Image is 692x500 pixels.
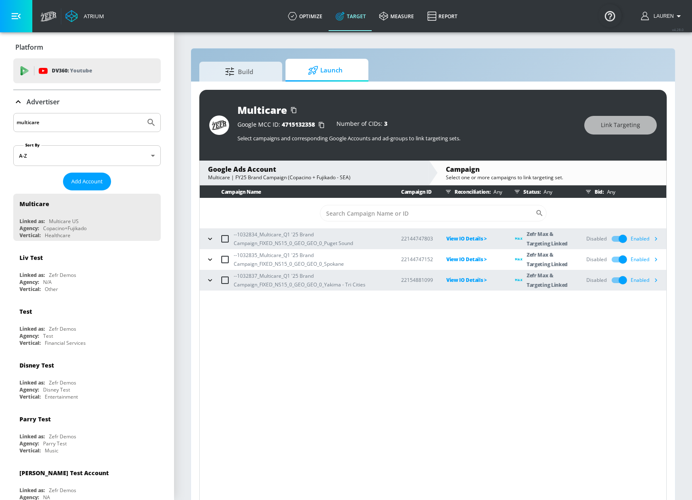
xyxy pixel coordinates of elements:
div: Campaign [446,165,658,174]
p: --1032834_Multicare_Q1 '25 Brand Campaign_FIXED_NS15_0_GEO_GEO_0_Puget Sound [234,230,388,248]
div: Vertical: [19,339,41,346]
p: View IO Details > [446,234,502,243]
div: Search CID Name or Number [320,205,547,221]
div: Disney TestLinked as:Zefr DemosAgency:Disney TestVertical:Entertainment [13,355,161,402]
div: TestLinked as:Zefr DemosAgency:TestVertical:Financial Services [13,301,161,349]
div: DV360: Youtube [13,58,161,83]
button: Submit Search [142,113,160,132]
span: 3 [384,120,387,127]
div: Disney Test [19,361,54,369]
div: Google MCC ID: [237,121,328,129]
p: --1032835_Multicare_Q1 '25 Brand Campaign_FIXED_NS15_0_GEO_GEO_0_Spokane [234,251,388,268]
div: Enabled [631,253,662,266]
div: Test [19,308,32,315]
p: Any [490,187,502,196]
div: MulticareLinked as:Multicare USAgency:Copacino+FujikadoVertical:Healthcare [13,194,161,241]
p: Youtube [70,66,92,75]
span: 4715132358 [282,120,315,128]
div: Parry Test [43,440,67,447]
div: Agency: [19,279,39,286]
span: Build [208,62,271,82]
button: Lauren [641,11,684,21]
p: View IO Details > [446,255,502,264]
p: Zefr Max & Targeting Linked [527,271,573,290]
div: Other [45,286,58,293]
div: Entertainment [45,393,78,400]
div: Linked as: [19,218,45,225]
p: View IO Details > [446,275,502,285]
div: Music [45,447,58,454]
div: Platform [13,36,161,59]
div: Healthcare [45,232,70,239]
p: --1032837_Multicare_Q1 '25 Brand Campaign_FIXED_NS15_0_GEO_GEO_0_Yakima - Tri Cities [234,272,388,289]
input: Search by name [17,117,142,128]
a: optimize [281,1,329,31]
div: Agency: [19,386,39,393]
div: Parry TestLinked as:Zefr DemosAgency:Parry TestVertical:Music [13,409,161,456]
p: Any [604,187,615,196]
th: Campaign Name [200,185,388,198]
div: N/A [43,279,52,286]
div: Advertiser [13,90,161,113]
a: measure [373,1,421,31]
div: Zefr Demos [49,272,76,279]
div: Enabled [631,233,662,245]
p: 22154881099 [401,276,433,284]
input: Search Campaign Name or ID [320,205,535,221]
div: Atrium [80,12,104,20]
div: Google Ads Account [208,165,420,174]
div: A-Z [13,145,161,166]
div: Agency: [19,440,39,447]
a: Atrium [65,10,104,22]
div: [PERSON_NAME] Test Account [19,469,109,477]
p: DV360: [52,66,92,75]
button: Open Resource Center [598,4,622,27]
div: Disney Test [43,386,70,393]
button: Add Account [63,173,111,190]
th: Campaign ID [388,185,433,198]
div: Liv Test [19,254,43,262]
div: Linked as: [19,325,45,332]
div: Linked as: [19,379,45,386]
span: v 4.28.0 [672,27,684,32]
div: Multicare [19,200,49,208]
div: Multicare [237,103,287,117]
p: 22144747803 [401,234,433,243]
div: Liv TestLinked as:Zefr DemosAgency:N/AVertical:Other [13,248,161,295]
div: Disabled [586,276,607,284]
div: Zefr Demos [49,487,76,494]
span: login as: lauren.bacher@zefr.com [650,13,674,19]
div: Vertical: [19,286,41,293]
span: Launch [294,60,357,80]
div: Test [43,332,53,339]
div: Zefr Demos [49,379,76,386]
div: Select one or more campaigns to link targeting set. [446,174,658,181]
div: Disabled [586,235,607,243]
div: Parry Test [19,415,51,423]
div: Vertical: [19,447,41,454]
div: Zefr Demos [49,433,76,440]
div: Bid: [582,185,662,198]
div: Multicare | FY25 Brand Campaign (Copacino + Fujikado - SEA) [208,174,420,181]
div: Linked as: [19,487,45,494]
div: Vertical: [19,393,41,400]
a: Report [421,1,464,31]
p: Advertiser [27,97,60,106]
div: Enabled [631,274,662,286]
div: Linked as: [19,433,45,440]
p: Platform [15,43,43,52]
div: Multicare US [49,218,79,225]
p: Any [540,187,552,196]
div: Google Ads AccountMulticare | FY25 Brand Campaign (Copacino + Fujikado - SEA) [200,161,428,185]
p: Select campaigns and corresponding Google Accounts and ad-groups to link targeting sets. [237,135,576,142]
div: Linked as: [19,272,45,279]
p: Zefr Max & Targeting Linked [527,229,573,248]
